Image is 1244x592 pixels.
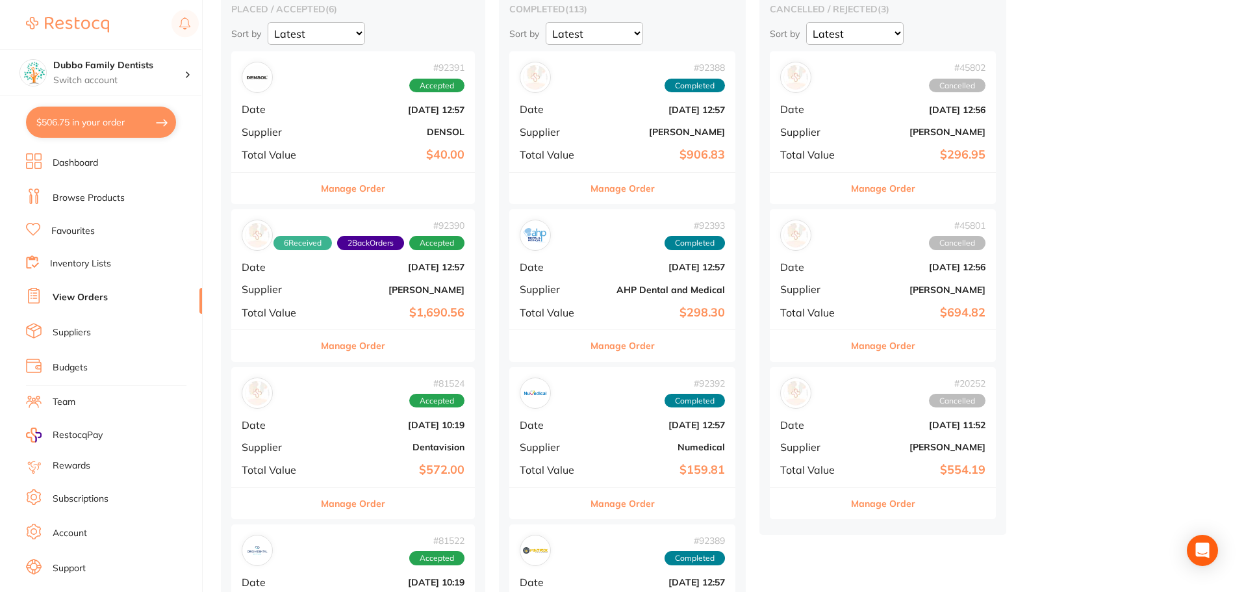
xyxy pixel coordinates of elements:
[665,62,725,73] span: # 92388
[323,105,464,115] b: [DATE] 12:57
[53,429,103,442] span: RestocqPay
[245,65,270,90] img: DENSOL
[53,527,87,540] a: Account
[53,396,75,409] a: Team
[595,463,725,477] b: $159.81
[590,330,655,361] button: Manage Order
[520,307,585,318] span: Total Value
[409,62,464,73] span: # 92391
[783,223,808,248] img: Henry Schein Halas
[780,261,845,273] span: Date
[273,236,332,250] span: Received
[780,283,845,295] span: Supplier
[595,127,725,137] b: [PERSON_NAME]
[409,394,464,408] span: Accepted
[321,488,385,519] button: Manage Order
[929,236,985,250] span: Cancelled
[323,306,464,320] b: $1,690.56
[520,464,585,476] span: Total Value
[53,291,108,304] a: View Orders
[770,3,996,15] h2: cancelled / rejected ( 3 )
[53,562,86,575] a: Support
[595,262,725,272] b: [DATE] 12:57
[595,285,725,295] b: AHP Dental and Medical
[242,261,312,273] span: Date
[242,419,312,431] span: Date
[780,307,845,318] span: Total Value
[53,59,184,72] h4: Dubbo Family Dentists
[242,441,312,453] span: Supplier
[26,428,42,443] img: RestocqPay
[523,223,548,248] img: AHP Dental and Medical
[780,419,845,431] span: Date
[665,79,725,93] span: Completed
[323,127,464,137] b: DENSOL
[409,551,464,565] span: Accepted
[245,538,270,563] img: Origin Dental
[242,126,312,138] span: Supplier
[323,420,464,430] b: [DATE] 10:19
[780,126,845,138] span: Supplier
[856,285,985,295] b: [PERSON_NAME]
[856,463,985,477] b: $554.19
[929,62,985,73] span: # 45802
[53,192,125,205] a: Browse Products
[520,261,585,273] span: Date
[665,220,725,231] span: # 92393
[231,51,475,204] div: DENSOL#92391AcceptedDate[DATE] 12:57SupplierDENSOLTotal Value$40.00Manage Order
[53,493,108,506] a: Subscriptions
[26,10,109,40] a: Restocq Logo
[242,283,312,295] span: Supplier
[1187,535,1218,566] div: Open Intercom Messenger
[523,381,548,405] img: Numedical
[665,236,725,250] span: Completed
[665,394,725,408] span: Completed
[231,367,475,520] div: Dentavision#81524AcceptedDate[DATE] 10:19SupplierDentavisionTotal Value$572.00Manage Order
[665,378,725,389] span: # 92392
[856,420,985,430] b: [DATE] 11:52
[409,79,464,93] span: Accepted
[595,420,725,430] b: [DATE] 12:57
[53,459,90,472] a: Rewards
[242,103,312,115] span: Date
[337,236,404,250] span: Back orders
[780,103,845,115] span: Date
[929,220,985,231] span: # 45801
[856,306,985,320] b: $694.82
[520,576,585,588] span: Date
[590,173,655,204] button: Manage Order
[856,105,985,115] b: [DATE] 12:56
[780,464,845,476] span: Total Value
[929,394,985,408] span: Cancelled
[783,381,808,405] img: Henry Schein Halas
[856,127,985,137] b: [PERSON_NAME]
[856,442,985,452] b: [PERSON_NAME]
[595,148,725,162] b: $906.83
[523,538,548,563] img: Matrixdental
[595,577,725,587] b: [DATE] 12:57
[851,330,915,361] button: Manage Order
[595,105,725,115] b: [DATE] 12:57
[242,149,312,161] span: Total Value
[53,74,184,87] p: Switch account
[273,220,464,231] span: # 92390
[665,551,725,565] span: Completed
[242,307,312,318] span: Total Value
[323,262,464,272] b: [DATE] 12:57
[851,488,915,519] button: Manage Order
[321,330,385,361] button: Manage Order
[770,28,800,40] p: Sort by
[929,79,985,93] span: Cancelled
[780,441,845,453] span: Supplier
[409,378,464,389] span: # 81524
[26,107,176,138] button: $506.75 in your order
[595,306,725,320] b: $298.30
[53,326,91,339] a: Suppliers
[520,126,585,138] span: Supplier
[231,209,475,362] div: Henry Schein Halas#923906Received2BackOrdersAcceptedDate[DATE] 12:57Supplier[PERSON_NAME]Total Va...
[231,3,475,15] h2: placed / accepted ( 6 )
[509,3,735,15] h2: completed ( 113 )
[520,283,585,295] span: Supplier
[245,223,270,248] img: Henry Schein Halas
[26,428,103,443] a: RestocqPay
